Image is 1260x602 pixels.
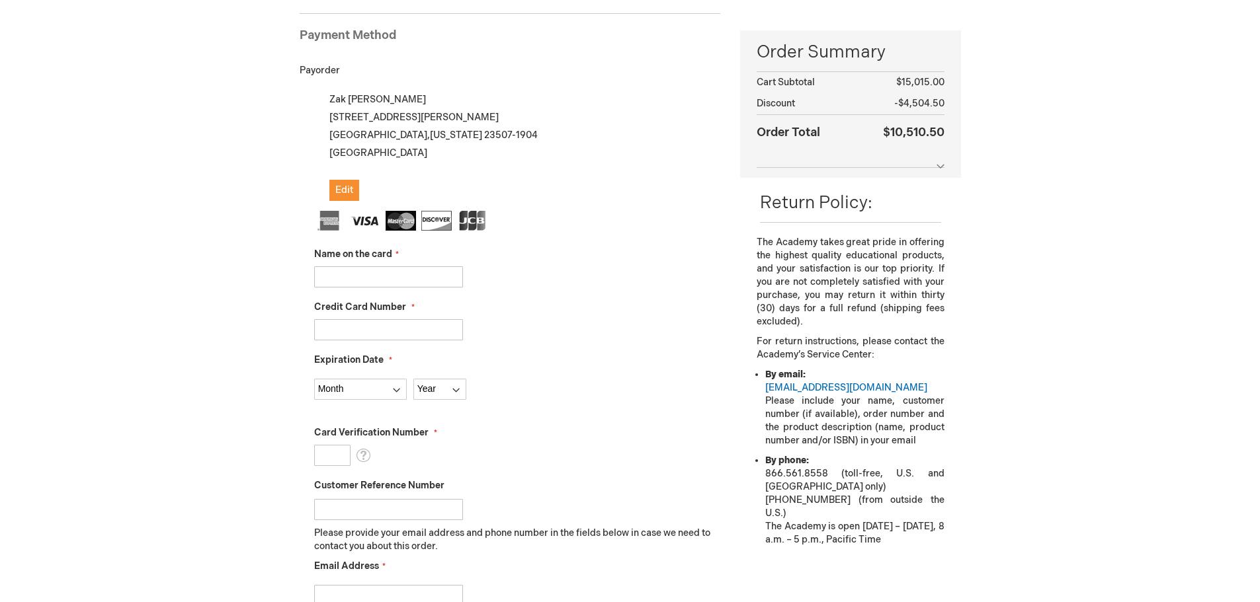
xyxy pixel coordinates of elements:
li: Please include your name, customer number (if available), order number and the product descriptio... [765,368,944,447]
div: Zak [PERSON_NAME] [STREET_ADDRESS][PERSON_NAME] [GEOGRAPHIC_DATA] , 23507-1904 [GEOGRAPHIC_DATA] [314,91,721,201]
span: Email Address [314,560,379,572]
input: Credit Card Number [314,319,463,340]
p: The Academy takes great pride in offering the highest quality educational products, and your sati... [757,236,944,328]
span: $10,510.50 [883,126,945,139]
th: Cart Subtotal [757,72,857,94]
img: Discover [421,211,452,231]
button: Edit [329,180,359,201]
span: [US_STATE] [430,130,482,141]
span: Edit [335,184,353,196]
span: Card Verification Number [314,427,429,438]
a: [EMAIL_ADDRESS][DOMAIN_NAME] [765,382,927,393]
img: American Express [314,211,345,231]
span: Customer Reference Number [314,480,444,491]
li: 866.561.8558 (toll-free, U.S. and [GEOGRAPHIC_DATA] only) [PHONE_NUMBER] (from outside the U.S.) ... [765,454,944,546]
strong: By email: [765,369,806,380]
span: Return Policy: [760,193,872,213]
span: Credit Card Number [314,301,406,313]
img: JCB [457,211,487,231]
input: Card Verification Number [314,445,351,466]
img: MasterCard [386,211,416,231]
strong: Order Total [757,122,820,141]
span: Payorder [300,65,340,76]
span: -$4,504.50 [894,98,945,109]
div: Payment Method [300,27,721,51]
p: For return instructions, please contact the Academy’s Service Center: [757,335,944,361]
img: Visa [350,211,380,231]
span: Expiration Date [314,354,384,365]
span: Name on the card [314,248,392,260]
span: $15,015.00 [896,77,945,88]
span: Discount [757,98,795,109]
span: Order Summary [757,40,944,71]
strong: By phone: [765,455,809,466]
p: Please provide your email address and phone number in the fields below in case we need to contact... [314,527,721,553]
